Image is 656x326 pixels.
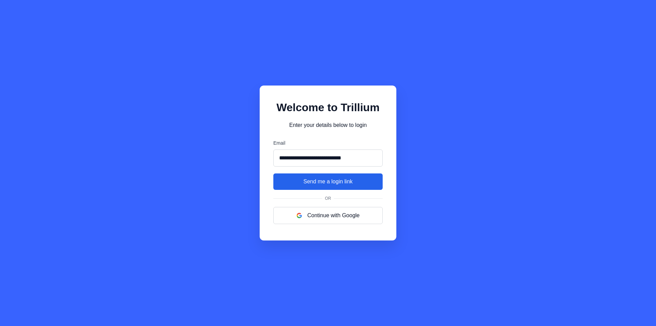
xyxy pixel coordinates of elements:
[273,121,383,129] p: Enter your details below to login
[273,140,383,147] label: Email
[297,213,302,218] img: google logo
[273,173,383,190] button: Send me a login link
[322,195,334,201] span: Or
[273,99,383,116] h1: Welcome to Trillium
[273,207,383,224] button: Continue with Google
